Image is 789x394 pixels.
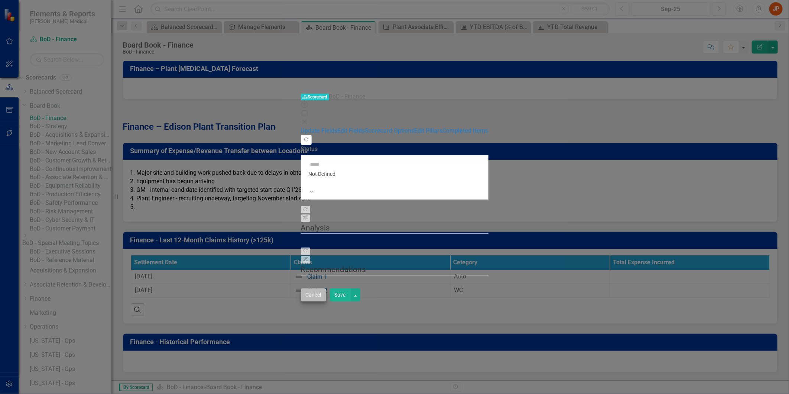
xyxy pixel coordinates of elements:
[301,145,318,154] label: Status
[309,158,321,170] img: Not Defined
[301,288,326,301] button: Cancel
[443,127,488,134] a: Completed Items
[365,127,415,134] a: Scorecard Options
[301,222,488,234] legend: Analysis
[330,288,351,301] button: Save
[301,94,329,101] span: Scorecard
[415,127,443,134] a: Edit Pillars
[301,127,338,134] a: Update Fields
[309,170,481,178] div: Not Defined
[329,93,366,100] span: BoD - Finance
[338,127,365,134] a: Edit Fields
[301,264,488,275] legend: Recommendations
